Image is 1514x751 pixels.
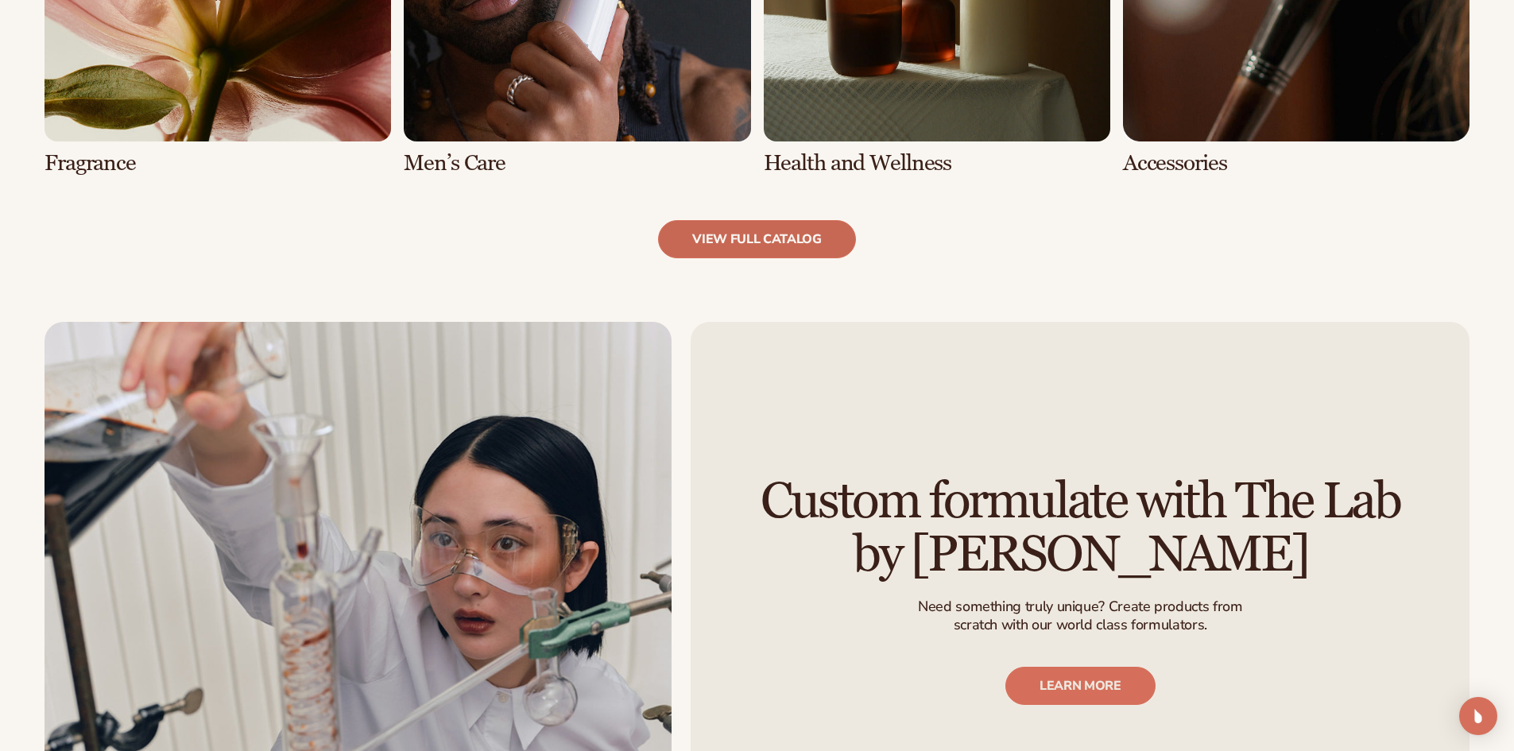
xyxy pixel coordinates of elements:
[735,474,1426,581] h2: Custom formulate with The Lab by [PERSON_NAME]
[918,616,1242,634] p: scratch with our world class formulators.
[1459,697,1497,735] div: Open Intercom Messenger
[1005,667,1155,705] a: LEARN MORE
[658,220,856,258] a: view full catalog
[918,598,1242,616] p: Need something truly unique? Create products from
